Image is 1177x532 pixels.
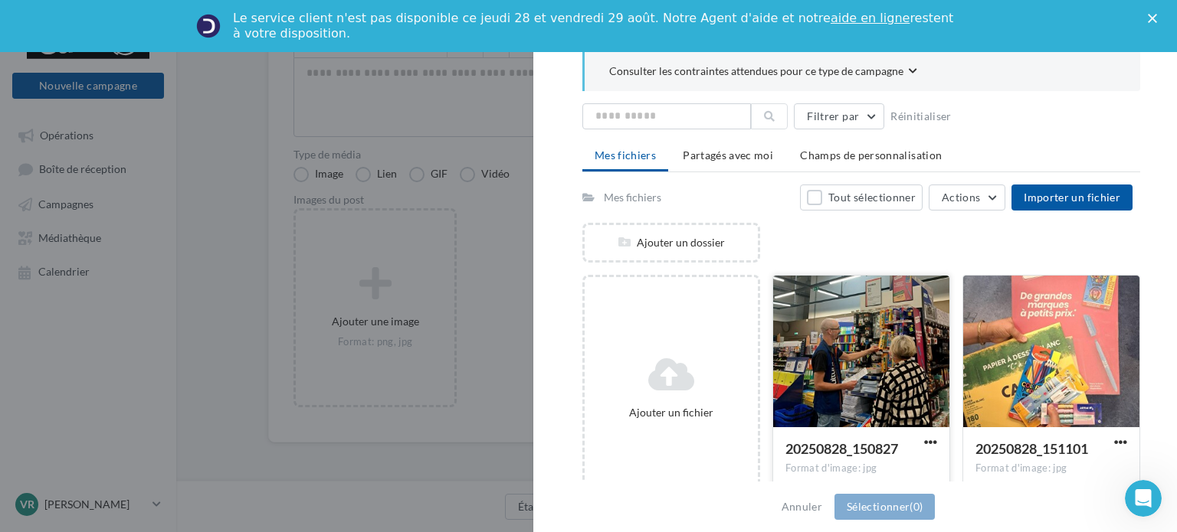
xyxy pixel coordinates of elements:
[1125,480,1162,517] iframe: Intercom live chat
[609,64,903,79] span: Consulter les contraintes attendues pour ce type de campagne
[975,440,1088,457] span: 20250828_151101
[942,191,980,204] span: Actions
[591,405,752,420] div: Ajouter un fichier
[785,440,898,457] span: 20250828_150827
[800,149,942,162] span: Champs de personnalisation
[683,149,773,162] span: Partagés avec moi
[775,498,828,516] button: Annuler
[1148,14,1163,23] div: Fermer
[831,11,910,25] a: aide en ligne
[585,235,758,250] div: Ajouter un dossier
[1011,184,1133,211] button: Importer un fichier
[604,190,661,205] div: Mes fichiers
[800,184,923,211] button: Tout sélectionner
[595,149,656,162] span: Mes fichiers
[910,500,923,513] span: (0)
[794,103,884,129] button: Filtrer par
[975,462,1127,475] div: Format d'image: jpg
[1024,191,1120,204] span: Importer un fichier
[785,462,937,475] div: Format d'image: jpg
[196,14,221,38] img: Profile image for Service-Client
[884,107,958,126] button: Réinitialiser
[233,11,956,41] div: Le service client n'est pas disponible ce jeudi 28 et vendredi 29 août. Notre Agent d'aide et not...
[609,63,917,82] button: Consulter les contraintes attendues pour ce type de campagne
[834,494,935,520] button: Sélectionner(0)
[929,184,1005,211] button: Actions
